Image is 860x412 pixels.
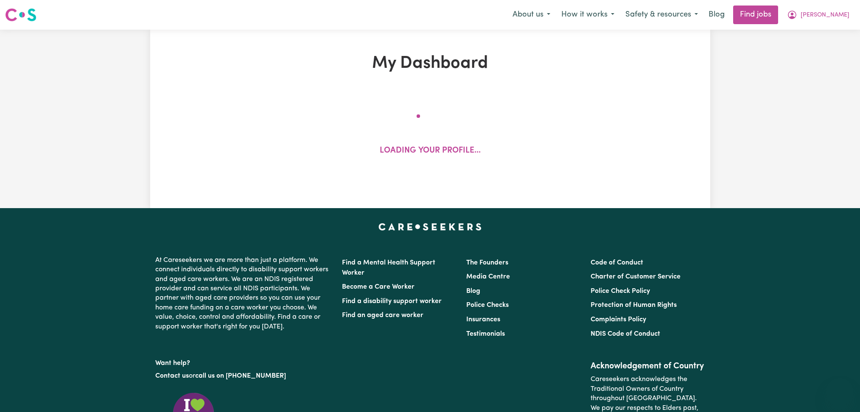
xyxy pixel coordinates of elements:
a: Find a disability support worker [342,298,442,305]
a: NDIS Code of Conduct [591,331,660,337]
a: call us on [PHONE_NUMBER] [195,373,286,379]
a: Insurances [466,316,500,323]
a: Careseekers logo [5,5,36,25]
button: Safety & resources [620,6,703,24]
p: At Careseekers we are more than just a platform. We connect individuals directly to disability su... [155,252,332,335]
span: [PERSON_NAME] [801,11,849,20]
a: Testimonials [466,331,505,337]
h1: My Dashboard [249,53,612,74]
img: Careseekers logo [5,7,36,22]
p: Loading your profile... [380,145,481,157]
a: Blog [466,288,480,295]
iframe: Button to launch messaging window [826,378,853,405]
p: Want help? [155,355,332,368]
a: Police Checks [466,302,509,309]
button: About us [507,6,556,24]
button: My Account [782,6,855,24]
a: Charter of Customer Service [591,273,681,280]
a: Find jobs [733,6,778,24]
a: Find a Mental Health Support Worker [342,259,435,276]
a: Contact us [155,373,189,379]
a: Complaints Policy [591,316,646,323]
p: or [155,368,332,384]
a: Protection of Human Rights [591,302,677,309]
a: Blog [703,6,730,24]
a: Code of Conduct [591,259,643,266]
a: Careseekers home page [378,223,482,230]
a: Find an aged care worker [342,312,423,319]
a: The Founders [466,259,508,266]
a: Become a Care Worker [342,284,415,290]
h2: Acknowledgement of Country [591,361,705,371]
a: Media Centre [466,273,510,280]
a: Police Check Policy [591,288,650,295]
button: How it works [556,6,620,24]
